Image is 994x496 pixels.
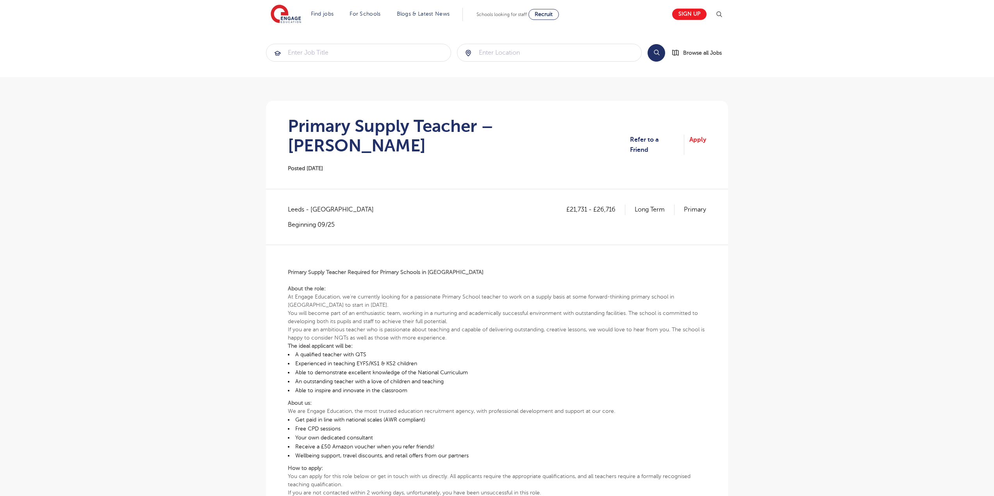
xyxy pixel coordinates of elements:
p: Beginning 09/25 [288,220,382,229]
li: A qualified teacher with QTS [288,350,706,359]
li: An outstanding teacher with a love of children and teaching [288,377,706,386]
span: Recruit [535,11,553,17]
input: Submit [457,44,642,61]
li: Receive a £50 Amazon voucher when you refer friends! [288,442,706,451]
b: About the role: [288,286,326,292]
button: Search [648,44,665,62]
li: Get paid in line with national scales (AWR compliant) [288,415,706,424]
div: Submit [457,44,642,62]
p: You can apply for this role below or get in touch with us directly. All applicants require the ap... [288,472,706,489]
a: Sign up [672,9,707,20]
li: Free CPD sessions [288,424,706,433]
li: Able to demonstrate excellent knowledge of the National Curriculum [288,368,706,377]
b: Primary Supply Teacher Required for Primary Schools in [GEOGRAPHIC_DATA] [288,269,484,275]
p: Long Term [635,204,675,215]
p: Primary [684,204,706,215]
a: For Schools [350,11,380,17]
p: You will become part of an enthusiastic team, working in a nurturing and academically successful ... [288,309,706,325]
input: Submit [266,44,451,61]
span: Leeds - [GEOGRAPHIC_DATA] [288,204,382,215]
li: Wellbeing support, travel discounts, and retail offers from our partners [288,451,706,460]
li: Able to inspire and innovate in the classroom [288,386,706,395]
div: Submit [266,44,451,62]
li: Your own dedicated consultant [288,433,706,442]
li: Experienced in teaching EYFS/KS1 & KS2 children [288,359,706,368]
p: We are Engage Education, the most trusted education recruitment agency, with professional develop... [288,407,706,415]
b: The ideal applicant will be: [288,343,353,349]
p: If you are an ambitious teacher who is passionate about teaching and capable of delivering outsta... [288,325,706,342]
span: Schools looking for staff [476,12,527,17]
a: Apply [689,135,706,155]
b: How to apply: [288,465,323,471]
span: Browse all Jobs [683,48,722,57]
h1: Primary Supply Teacher – [PERSON_NAME] [288,116,630,155]
a: Browse all Jobs [671,48,728,57]
b: About us: [288,400,312,406]
a: Blogs & Latest News [397,11,450,17]
a: Recruit [528,9,559,20]
p: £21,731 - £26,716 [566,204,625,215]
img: Engage Education [271,5,301,24]
a: Find jobs [311,11,334,17]
a: Refer to a Friend [630,135,684,155]
p: At Engage Education, we’re currently looking for a passionate Primary School teacher to work on a... [288,293,706,309]
span: Posted [DATE] [288,165,323,171]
